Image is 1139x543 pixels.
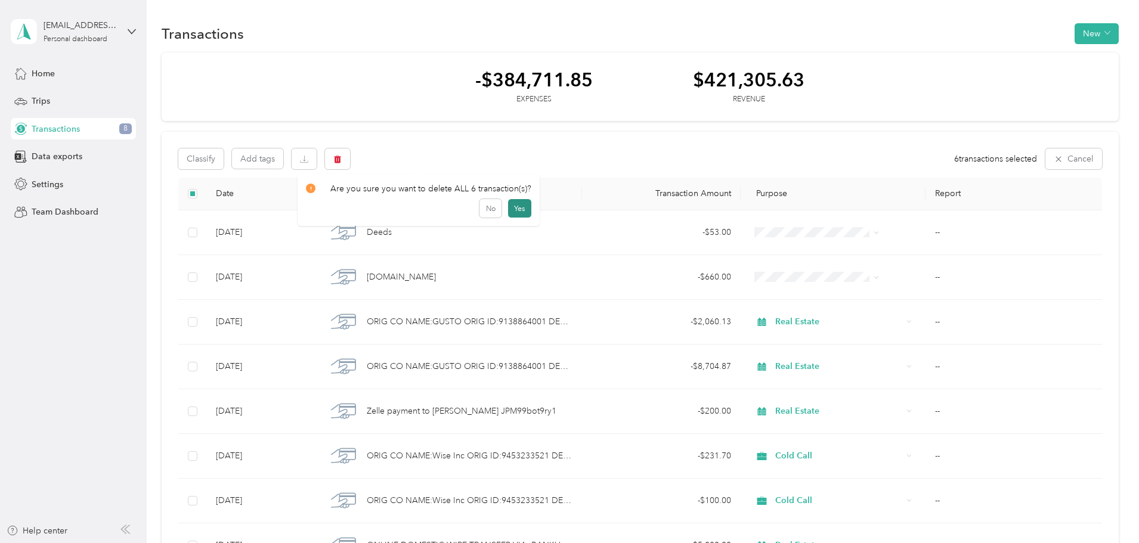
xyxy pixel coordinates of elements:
th: Report [926,178,1102,210]
button: New [1075,23,1119,44]
img: ORIG CO NAME:GUSTO ORIG ID:9138864001 DESC DATE:250930 CO ENTRY DESCR:NET 050733SEC:CCD TRACE#:02... [331,354,356,379]
span: Real Estate [775,315,902,328]
span: Home [32,67,55,80]
div: -$384,711.85 [475,69,593,90]
td: -- [926,479,1102,523]
div: Personal dashboard [44,36,107,43]
div: Are you sure you want to delete ALL 6 transaction(s)? [306,182,531,195]
span: 8 [119,123,132,134]
img: Zelle payment to Luis Rojas JPM99bot9ry1 [331,399,356,424]
div: - $53.00 [592,226,731,239]
span: ORIG CO NAME:Wise Inc ORIG ID:9453233521 DESC DATE:250929 CO ENTRY DESCR:WISE SEC:CCD TRACE#:0210... [367,494,572,507]
span: Real Estate [775,360,902,373]
span: Purpose [750,188,788,198]
td: [DATE] [206,345,317,389]
span: Team Dashboard [32,206,98,218]
h1: Transactions [162,27,244,40]
img: ORIG CO NAME:GUSTO ORIG ID:9138864001 DESC DATE:250930 CO ENTRY DESCR:TAX 044026SEC:CCD TRACE#:02... [331,309,356,334]
td: [DATE] [206,389,317,434]
iframe: Everlance-gr Chat Button Frame [1072,476,1139,543]
td: -- [926,300,1102,345]
td: -- [926,255,1102,300]
img: ORIG CO NAME:Wise Inc ORIG ID:9453233521 DESC DATE:250929 CO ENTRY DESCR:WISE SEC:CCD TRACE#:0210... [331,443,356,468]
td: [DATE] [206,300,317,345]
div: Revenue [693,94,804,105]
div: Expenses [475,94,593,105]
div: - $8,704.87 [592,360,731,373]
span: Cold Call [775,449,902,463]
span: [DOMAIN_NAME] [367,271,436,284]
button: Yes [508,199,531,218]
div: - $100.00 [592,494,731,507]
div: - $660.00 [592,271,731,284]
button: Add tags [232,148,283,169]
td: -- [926,210,1102,255]
td: [DATE] [206,434,317,479]
span: Cold Call [775,494,902,507]
th: Transaction Amount [582,178,741,210]
div: [EMAIL_ADDRESS][DOMAIN_NAME] [44,19,118,32]
div: - $200.00 [592,405,731,418]
td: [DATE] [206,210,317,255]
img: Deeds [331,220,356,245]
div: - $2,060.13 [592,315,731,328]
button: Cancel [1045,148,1102,169]
td: [DATE] [206,479,317,523]
span: 6 transactions selected [954,153,1037,165]
span: Data exports [32,150,82,163]
td: [DATE] [206,255,317,300]
span: Trips [32,95,50,107]
div: $421,305.63 [693,69,804,90]
span: Transactions [32,123,80,135]
td: -- [926,434,1102,479]
span: ORIG CO NAME:GUSTO ORIG ID:9138864001 DESC DATE:250930 CO ENTRY DESCR:NET 050733SEC:CCD TRACE#:02... [367,360,572,373]
img: Dataskip.io [331,265,356,290]
span: ORIG CO NAME:GUSTO ORIG ID:9138864001 DESC DATE:250930 CO ENTRY DESCR:TAX 044026SEC:CCD TRACE#:02... [367,315,572,328]
span: Settings [32,178,63,191]
div: - $231.70 [592,449,731,463]
span: ORIG CO NAME:Wise Inc ORIG ID:9453233521 DESC DATE:250929 CO ENTRY DESCR:WISE SEC:CCD TRACE#:0210... [367,449,572,463]
td: -- [926,345,1102,389]
button: No [479,199,502,218]
span: Real Estate [775,405,902,418]
span: Zelle payment to [PERSON_NAME] JPM99bot9ry1 [367,405,556,418]
th: Date [206,178,317,210]
button: Help center [7,525,67,537]
span: Deeds [367,226,392,239]
td: -- [926,389,1102,434]
img: ORIG CO NAME:Wise Inc ORIG ID:9453233521 DESC DATE:250929 CO ENTRY DESCR:WISE SEC:CCD TRACE#:0210... [331,488,356,513]
button: Classify [178,148,224,169]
